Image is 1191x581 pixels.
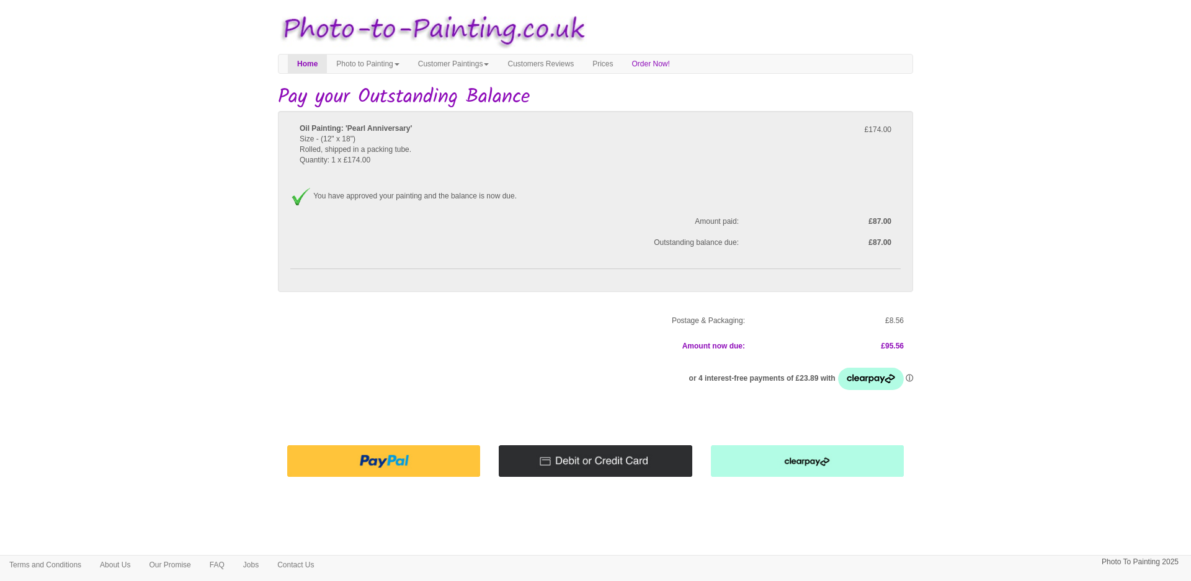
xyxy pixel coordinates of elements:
[748,216,901,248] label: £87.00 £87.00
[498,55,583,73] a: Customers Reviews
[583,55,622,73] a: Prices
[711,445,904,477] img: Pay with clearpay
[288,55,327,73] a: Home
[757,123,891,136] p: £174.00
[313,192,517,200] span: You have approved your painting and the balance is now due.
[300,124,412,133] b: Oil Painting: 'Pearl Anniversary'
[906,374,913,383] a: Information - Opens a dialog
[287,445,480,477] img: Pay with PayPal
[409,55,499,73] a: Customer Paintings
[764,314,904,327] p: £8.56
[272,6,589,54] img: Photo to Painting
[290,187,311,206] img: Approved
[234,556,268,574] a: Jobs
[1102,556,1179,569] p: Photo To Painting 2025
[327,55,408,73] a: Photo to Painting
[278,86,913,108] h1: Pay your Outstanding Balance
[689,374,837,383] span: or 4 interest-free payments of £23.89 with
[287,314,745,327] p: Postage & Packaging:
[290,123,748,177] div: Size - (12" x 18") Rolled, shipped in a packing tube. Quantity: 1 x £174.00
[268,556,323,574] a: Contact Us
[140,556,200,574] a: Our Promise
[287,340,745,353] p: Amount now due:
[91,556,140,574] a: About Us
[623,55,679,73] a: Order Now!
[290,216,748,248] span: Amount paid: Outstanding balance due:
[764,340,904,353] p: £95.56
[200,556,234,574] a: FAQ
[499,445,692,477] img: Pay with Credit/Debit card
